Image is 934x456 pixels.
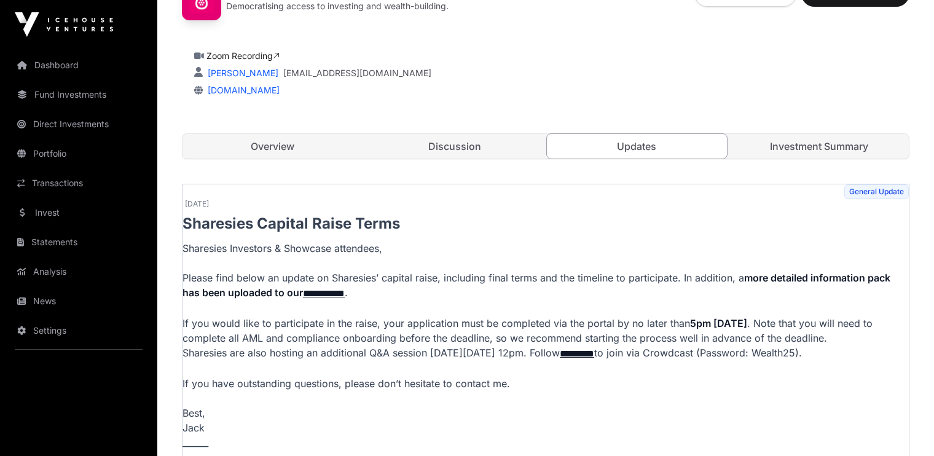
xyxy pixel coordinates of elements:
a: Direct Investments [10,111,147,138]
a: Portfolio [10,140,147,167]
a: Overview [182,134,363,159]
a: Fund Investments [10,81,147,108]
a: Transactions [10,170,147,197]
p: Sharesies Investors & Showcase attendees, Please find below an update on Sharesies’ capital raise... [182,241,909,450]
strong: 5pm [DATE] [690,317,747,329]
nav: Tabs [182,134,909,159]
a: Settings [10,317,147,344]
iframe: Chat Widget [873,397,934,456]
a: Discussion [365,134,545,159]
a: Investment Summary [729,134,909,159]
a: Analysis [10,258,147,285]
a: Statements [10,229,147,256]
a: [EMAIL_ADDRESS][DOMAIN_NAME] [283,67,431,79]
p: Sharesies Capital Raise Terms [182,214,909,234]
span: [DATE] [185,199,209,209]
a: [DOMAIN_NAME] [203,85,280,95]
a: News [10,288,147,315]
a: Dashboard [10,52,147,79]
img: Icehouse Ventures Logo [15,12,113,37]
a: Updates [546,133,728,159]
a: Zoom Recording [206,50,280,61]
a: [PERSON_NAME] [205,68,278,78]
a: Invest [10,199,147,226]
span: General Update [844,184,909,199]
